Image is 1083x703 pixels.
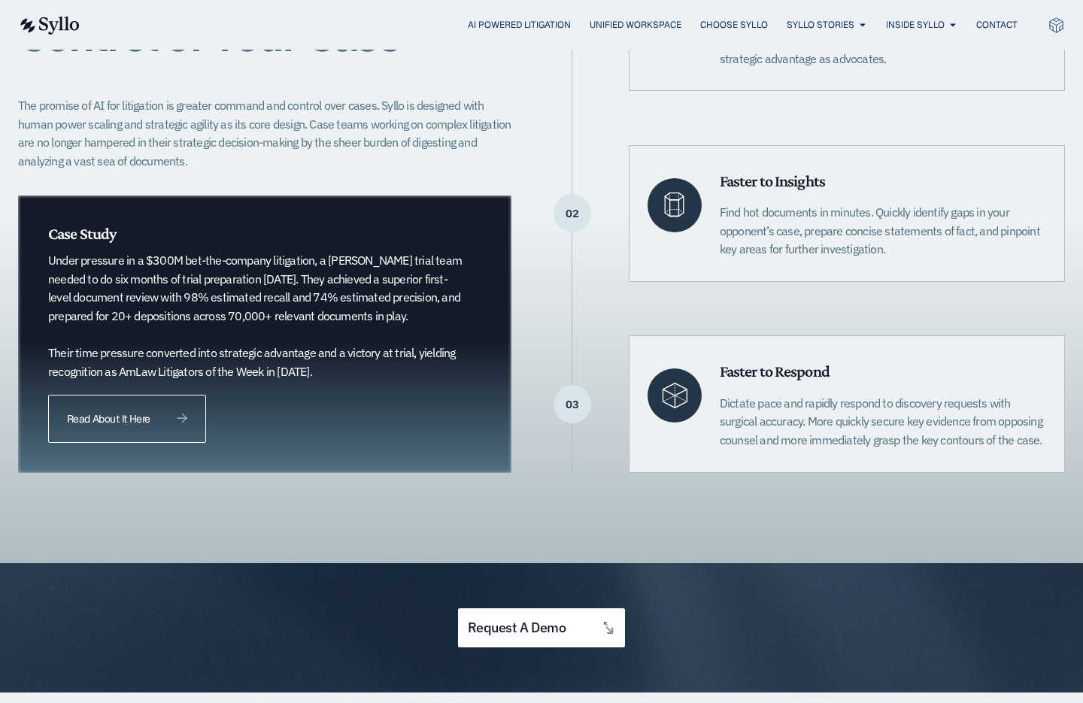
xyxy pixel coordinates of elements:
a: Choose Syllo [700,18,768,32]
div: Menu Toggle [110,18,1018,32]
span: Case Study [48,224,116,243]
a: Unified Workspace [590,18,681,32]
a: Read About It Here [48,395,206,443]
p: Dictate pace and rapidly respond to discovery requests with surgical accuracy. More quickly secur... [720,394,1046,450]
a: request a demo [458,608,625,648]
p: 03 [554,404,591,405]
span: Faster to Insights [720,171,825,190]
p: Find hot documents in minutes. Quickly identify gaps in your opponent’s case, prepare concise sta... [720,203,1046,259]
a: Syllo Stories [787,18,854,32]
a: Inside Syllo [886,18,945,32]
a: Contact [976,18,1018,32]
p: Under pressure in a $300M bet-the-company litigation, a [PERSON_NAME] trial team needed to do six... [48,251,466,380]
span: Read About It Here [67,414,150,424]
span: Faster to Respond [720,362,830,380]
img: syllo [18,17,80,35]
span: request a demo [468,621,566,635]
p: The promise of AI for litigation is greater command and control over cases. Syllo is designed wit... [18,96,511,171]
p: 02 [554,213,591,214]
nav: Menu [110,18,1018,32]
a: AI Powered Litigation [468,18,571,32]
